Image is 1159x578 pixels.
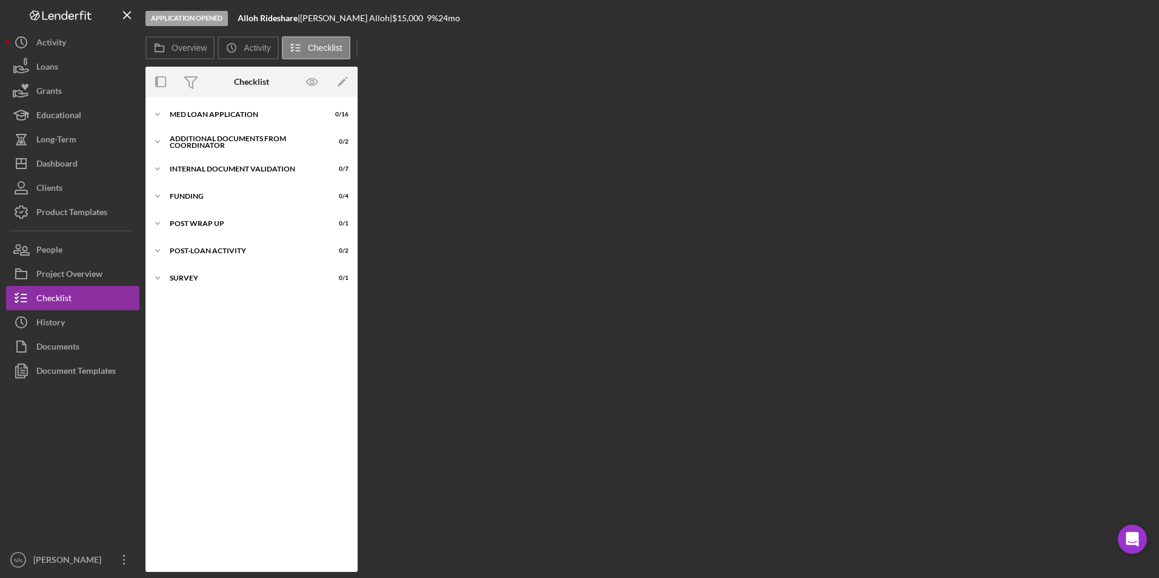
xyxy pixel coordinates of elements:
[1118,525,1147,554] div: Open Intercom Messenger
[170,111,318,118] div: MED Loan Application
[36,176,62,203] div: Clients
[6,103,139,127] button: Educational
[36,262,102,289] div: Project Overview
[170,165,318,173] div: Internal Document Validation
[6,176,139,200] button: Clients
[6,359,139,383] button: Document Templates
[238,13,300,23] div: |
[170,247,318,254] div: Post-Loan Activity
[36,200,107,227] div: Product Templates
[6,310,139,334] button: History
[218,36,278,59] button: Activity
[238,13,298,23] b: Alloh Rideshare
[234,77,269,87] div: Checklist
[6,200,139,224] button: Product Templates
[14,557,22,563] text: NN
[282,36,350,59] button: Checklist
[427,13,438,23] div: 9 %
[6,55,139,79] button: Loans
[36,127,76,154] div: Long-Term
[36,238,62,265] div: People
[327,165,349,173] div: 0 / 7
[36,286,72,313] div: Checklist
[300,13,392,23] div: [PERSON_NAME] Alloh |
[6,30,139,55] button: Activity
[36,310,65,337] div: History
[36,103,81,130] div: Educational
[327,111,349,118] div: 0 / 16
[170,274,318,282] div: Survey
[327,220,349,227] div: 0 / 1
[6,79,139,103] button: Grants
[392,13,423,23] span: $15,000
[145,36,215,59] button: Overview
[172,43,207,53] label: Overview
[36,55,58,82] div: Loans
[6,238,139,262] button: People
[36,334,79,362] div: Documents
[327,274,349,282] div: 0 / 1
[170,193,318,200] div: Funding
[6,334,139,359] button: Documents
[6,548,139,572] button: NN[PERSON_NAME]
[327,193,349,200] div: 0 / 4
[244,43,270,53] label: Activity
[36,79,62,106] div: Grants
[6,151,139,176] button: Dashboard
[6,262,139,286] button: Project Overview
[36,30,66,58] div: Activity
[308,43,342,53] label: Checklist
[145,11,228,26] div: Application Opened
[36,151,78,179] div: Dashboard
[170,220,318,227] div: Post Wrap Up
[438,13,460,23] div: 24 mo
[170,135,318,149] div: Additional Documents from Coordinator
[327,138,349,145] div: 0 / 2
[327,247,349,254] div: 0 / 2
[30,548,109,575] div: [PERSON_NAME]
[36,359,116,386] div: Document Templates
[6,127,139,151] button: Long-Term
[6,286,139,310] button: Checklist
